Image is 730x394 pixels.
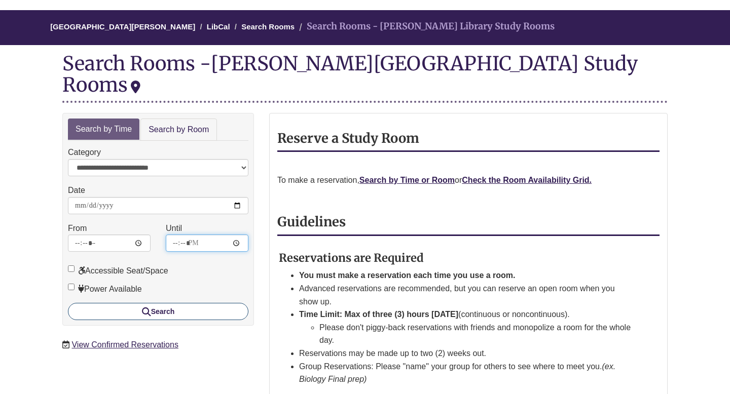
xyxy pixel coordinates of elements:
[71,340,178,349] a: View Confirmed Reservations
[68,284,75,290] input: Power Available
[299,310,458,319] strong: Time Limit: Max of three (3) hours [DATE]
[299,271,516,280] strong: You must make a reservation each time you use a room.
[241,22,295,31] a: Search Rooms
[68,303,248,320] button: Search
[62,51,638,97] div: [PERSON_NAME][GEOGRAPHIC_DATA] Study Rooms
[277,174,660,187] p: To make a reservation, or
[462,176,592,184] a: Check the Room Availability Grid.
[297,19,555,34] li: Search Rooms - [PERSON_NAME] Library Study Rooms
[68,222,87,235] label: From
[279,251,424,265] strong: Reservations are Required
[68,264,168,278] label: Accessible Seat/Space
[68,119,139,140] a: Search by Time
[68,265,75,272] input: Accessible Seat/Space
[68,184,85,197] label: Date
[277,130,419,146] strong: Reserve a Study Room
[68,283,142,296] label: Power Available
[62,10,668,45] nav: Breadcrumb
[68,146,101,159] label: Category
[140,119,217,141] a: Search by Room
[207,22,230,31] a: LibCal
[299,347,635,360] li: Reservations may be made up to two (2) weeks out.
[62,53,668,102] div: Search Rooms -
[319,321,635,347] li: Please don't piggy-back reservations with friends and monopolize a room for the whole day.
[359,176,455,184] a: Search by Time or Room
[299,282,635,308] li: Advanced reservations are recommended, but you can reserve an open room when you show up.
[299,360,635,386] li: Group Reservations: Please "name" your group for others to see where to meet you.
[277,214,346,230] strong: Guidelines
[166,222,182,235] label: Until
[299,308,635,347] li: (continuous or noncontinuous).
[50,22,195,31] a: [GEOGRAPHIC_DATA][PERSON_NAME]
